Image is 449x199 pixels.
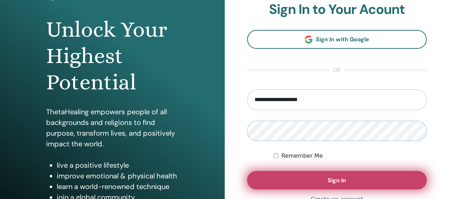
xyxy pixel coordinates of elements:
[46,106,178,149] p: ThetaHealing empowers people of all backgrounds and religions to find purpose, transform lives, a...
[274,152,427,160] div: Keep me authenticated indefinitely or until I manually logout
[247,171,427,189] button: Sign In
[57,160,178,171] li: live a positive lifestyle
[328,177,346,184] span: Sign In
[281,152,323,160] label: Remember Me
[57,171,178,181] li: improve emotional & physical health
[329,66,344,74] span: or
[46,16,178,96] h1: Unlock Your Highest Potential
[316,36,369,43] span: Sign In with Google
[57,181,178,192] li: learn a world-renowned technique
[247,1,427,18] h2: Sign In to Your Acount
[247,30,427,49] a: Sign In with Google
